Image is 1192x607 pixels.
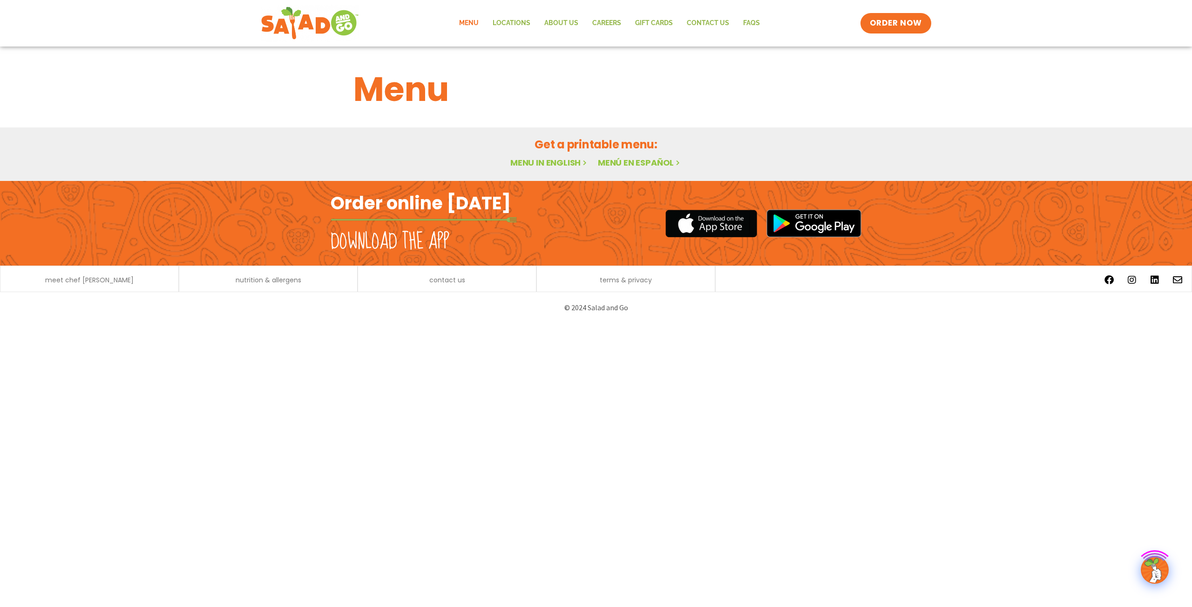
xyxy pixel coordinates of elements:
img: appstore [665,208,757,239]
a: meet chef [PERSON_NAME] [45,277,134,283]
a: nutrition & allergens [236,277,301,283]
a: Menú en español [598,157,682,168]
a: Contact Us [680,13,736,34]
h1: Menu [353,64,839,114]
a: Menu in English [510,157,589,168]
a: FAQs [736,13,767,34]
a: Menu [452,13,486,34]
a: Careers [585,13,628,34]
nav: Menu [452,13,767,34]
img: fork [331,217,517,222]
a: contact us [429,277,465,283]
a: Locations [486,13,537,34]
h2: Order online [DATE] [331,192,511,214]
h2: Download the app [331,229,449,255]
span: ORDER NOW [870,18,922,29]
img: google_play [766,209,861,237]
a: GIFT CARDS [628,13,680,34]
p: © 2024 Salad and Go [335,301,857,314]
h2: Get a printable menu: [353,136,839,153]
img: new-SAG-logo-768×292 [261,5,359,42]
a: ORDER NOW [860,13,931,33]
a: About Us [537,13,585,34]
a: terms & privacy [600,277,652,283]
